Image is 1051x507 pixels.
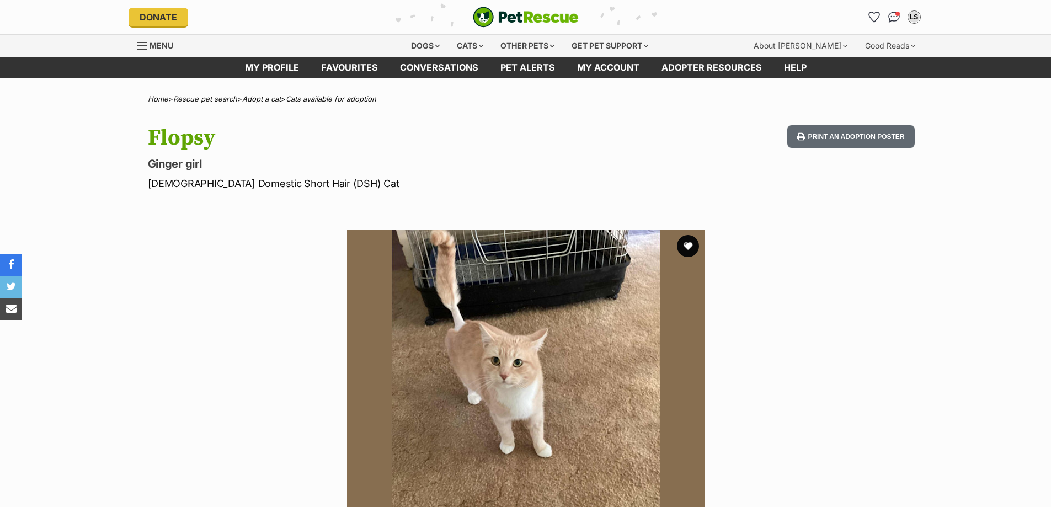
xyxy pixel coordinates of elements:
[403,35,447,57] div: Dogs
[489,57,566,78] a: Pet alerts
[148,176,615,191] p: [DEMOGRAPHIC_DATA] Domestic Short Hair (DSH) Cat
[234,57,310,78] a: My profile
[173,94,237,103] a: Rescue pet search
[148,156,615,172] p: Ginger girl
[857,35,923,57] div: Good Reads
[120,95,931,103] div: > > >
[566,57,650,78] a: My account
[129,8,188,26] a: Donate
[310,57,389,78] a: Favourites
[242,94,281,103] a: Adopt a cat
[773,57,818,78] a: Help
[888,12,900,23] img: chat-41dd97257d64d25036548639549fe6c8038ab92f7586957e7f3b1b290dea8141.svg
[866,8,883,26] a: Favourites
[493,35,562,57] div: Other pets
[677,235,699,257] button: favourite
[650,57,773,78] a: Adopter resources
[473,7,579,28] a: PetRescue
[150,41,173,50] span: Menu
[286,94,376,103] a: Cats available for adoption
[389,57,489,78] a: conversations
[473,7,579,28] img: logo-cat-932fe2b9b8326f06289b0f2fb663e598f794de774fb13d1741a6617ecf9a85b4.svg
[909,12,920,23] div: LS
[866,8,923,26] ul: Account quick links
[905,8,923,26] button: My account
[148,125,615,151] h1: Flopsy
[885,8,903,26] a: Conversations
[137,35,181,55] a: Menu
[148,94,168,103] a: Home
[746,35,855,57] div: About [PERSON_NAME]
[787,125,914,148] button: Print an adoption poster
[564,35,656,57] div: Get pet support
[449,35,491,57] div: Cats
